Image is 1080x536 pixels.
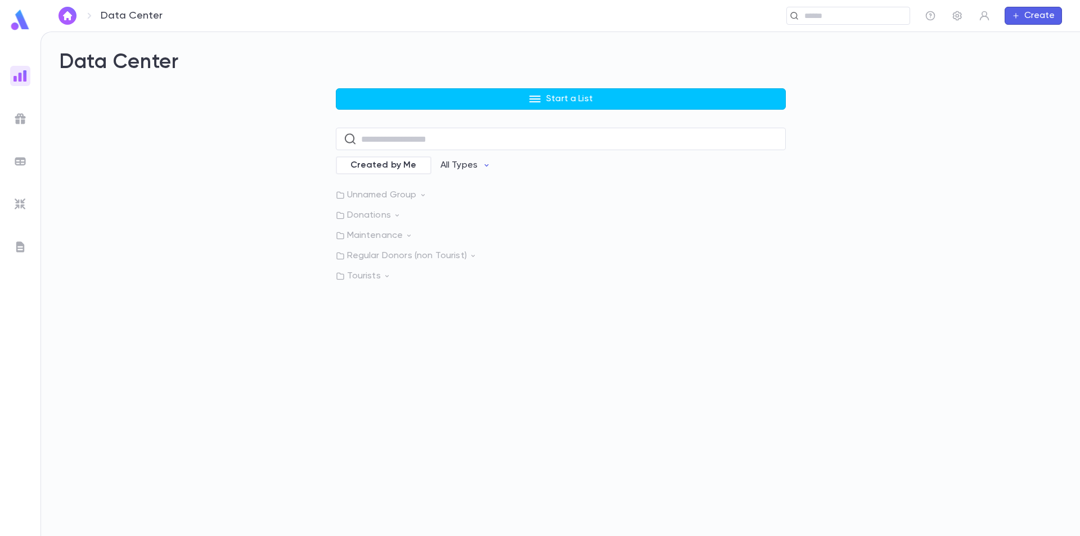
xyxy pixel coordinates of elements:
p: Start a List [546,93,593,105]
span: Created by Me [344,160,424,171]
button: Start a List [336,88,786,110]
div: Created by Me [336,156,431,174]
p: Maintenance [336,230,786,241]
img: home_white.a664292cf8c1dea59945f0da9f25487c.svg [61,11,74,20]
img: logo [9,9,31,31]
p: Unnamed Group [336,190,786,201]
img: campaigns_grey.99e729a5f7ee94e3726e6486bddda8f1.svg [13,112,27,125]
button: Create [1005,7,1062,25]
p: All Types [440,160,478,171]
p: Tourists [336,271,786,282]
img: batches_grey.339ca447c9d9533ef1741baa751efc33.svg [13,155,27,168]
img: imports_grey.530a8a0e642e233f2baf0ef88e8c9fcb.svg [13,197,27,211]
p: Data Center [101,10,163,22]
button: All Types [431,155,500,176]
img: letters_grey.7941b92b52307dd3b8a917253454ce1c.svg [13,240,27,254]
img: reports_gradient.dbe2566a39951672bc459a78b45e2f92.svg [13,69,27,83]
h2: Data Center [59,50,1062,75]
p: Donations [336,210,786,221]
p: Regular Donors (non Tourist) [336,250,786,262]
